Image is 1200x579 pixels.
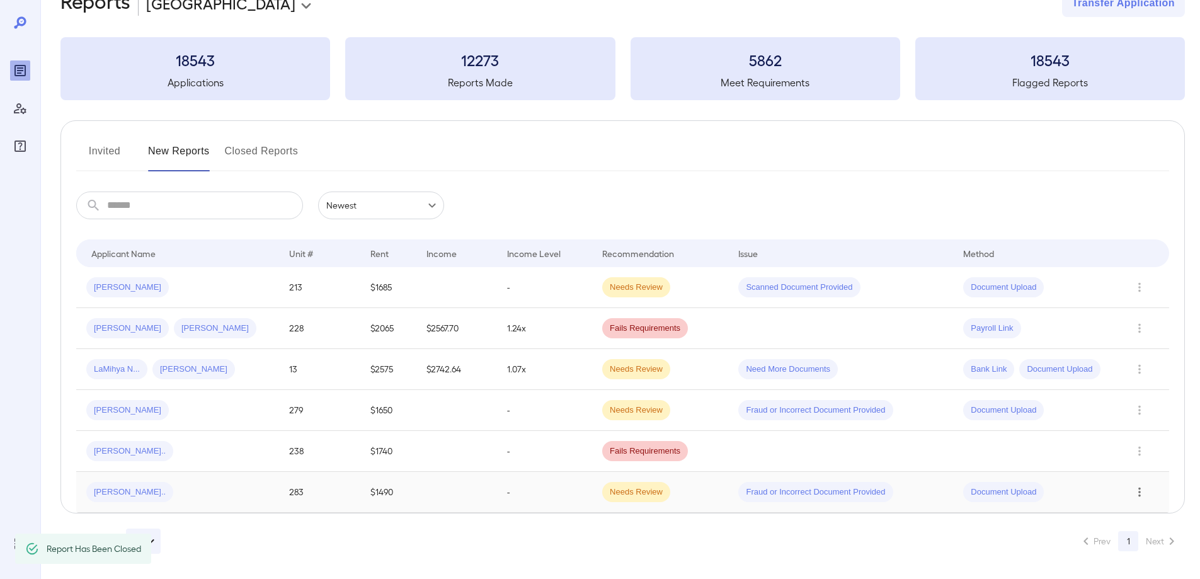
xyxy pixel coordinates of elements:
td: $2575 [360,349,416,390]
div: Rent [370,246,391,261]
td: $1650 [360,390,416,431]
div: Rows per page [60,529,161,554]
span: Document Upload [1019,364,1100,375]
h3: 18543 [60,50,330,70]
span: Fraud or Incorrect Document Provided [738,404,893,416]
div: Report Has Been Closed [47,537,141,560]
td: $2567.70 [416,308,498,349]
h3: 18543 [915,50,1185,70]
button: Row Actions [1129,359,1150,379]
td: 1.07x [497,349,592,390]
div: Reports [10,60,30,81]
span: Bank Link [963,364,1014,375]
h3: 5862 [631,50,900,70]
span: Needs Review [602,486,670,498]
td: - [497,267,592,308]
span: Document Upload [963,404,1044,416]
div: FAQ [10,136,30,156]
td: 213 [279,267,360,308]
td: $1740 [360,431,416,472]
span: Scanned Document Provided [738,282,860,294]
span: [PERSON_NAME] [86,282,169,294]
h5: Applications [60,75,330,90]
td: - [497,390,592,431]
button: Row Actions [1129,318,1150,338]
div: Manage Users [10,98,30,118]
nav: pagination navigation [1073,531,1185,551]
button: Row Actions [1129,400,1150,420]
span: Fails Requirements [602,445,688,457]
button: New Reports [148,141,210,171]
div: Log Out [10,534,30,554]
span: Need More Documents [738,364,838,375]
div: Issue [738,246,758,261]
span: LaMihya N... [86,364,147,375]
button: Invited [76,141,133,171]
summary: 18543Applications12273Reports Made5862Meet Requirements18543Flagged Reports [60,37,1185,100]
span: Document Upload [963,486,1044,498]
td: 1.24x [497,308,592,349]
span: Payroll Link [963,323,1020,335]
div: Income [426,246,457,261]
div: Recommendation [602,246,674,261]
span: Document Upload [963,282,1044,294]
button: Row Actions [1129,482,1150,502]
span: Fails Requirements [602,323,688,335]
div: Unit # [289,246,313,261]
div: Applicant Name [91,246,156,261]
td: $1685 [360,267,416,308]
span: [PERSON_NAME].. [86,445,173,457]
button: page 1 [1118,531,1138,551]
td: $2065 [360,308,416,349]
span: Needs Review [602,282,670,294]
button: Closed Reports [225,141,299,171]
h5: Flagged Reports [915,75,1185,90]
span: [PERSON_NAME].. [86,486,173,498]
div: Newest [318,192,444,219]
td: 279 [279,390,360,431]
span: [PERSON_NAME] [86,404,169,416]
td: 228 [279,308,360,349]
h5: Meet Requirements [631,75,900,90]
td: 238 [279,431,360,472]
span: [PERSON_NAME] [86,323,169,335]
span: [PERSON_NAME] [174,323,256,335]
span: Fraud or Incorrect Document Provided [738,486,893,498]
td: $2742.64 [416,349,498,390]
h3: 12273 [345,50,615,70]
button: Row Actions [1129,277,1150,297]
span: Needs Review [602,404,670,416]
span: Needs Review [602,364,670,375]
div: Method [963,246,994,261]
td: $1490 [360,472,416,513]
div: Income Level [507,246,561,261]
h5: Reports Made [345,75,615,90]
td: 13 [279,349,360,390]
span: [PERSON_NAME] [152,364,235,375]
td: - [497,472,592,513]
button: Row Actions [1129,441,1150,461]
button: 25 [126,529,161,554]
td: 283 [279,472,360,513]
td: - [497,431,592,472]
